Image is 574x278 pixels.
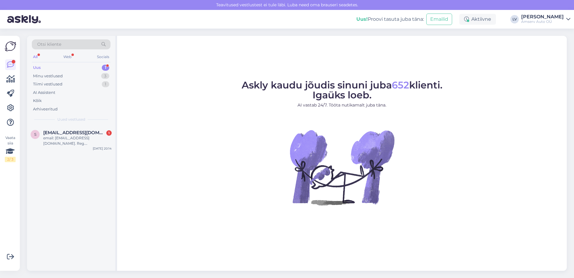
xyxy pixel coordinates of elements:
[521,19,564,24] div: Amserv Auto OÜ
[101,73,109,79] div: 3
[521,14,570,24] a: [PERSON_NAME]Amserv Auto OÜ
[43,135,112,146] div: email: [EMAIL_ADDRESS][DOMAIN_NAME]. Reg.[PERSON_NAME] 121GKS. Peetri esindus sobiks.
[33,81,62,87] div: Tiimi vestlused
[5,41,16,52] img: Askly Logo
[392,79,409,91] span: 652
[43,130,106,135] span: sandrapapp8@gmail.com
[37,41,61,48] span: Otsi kliente
[33,106,58,112] div: Arhiveeritud
[242,102,443,108] p: AI vastab 24/7. Tööta nutikamalt juba täna.
[459,14,496,25] div: Aktiivne
[356,16,424,23] div: Proovi tasuta juba täna:
[33,98,42,104] div: Kõik
[62,53,73,61] div: Web
[102,65,109,71] div: 1
[34,132,36,137] span: s
[5,135,16,162] div: Vaata siia
[426,14,452,25] button: Emailid
[102,81,109,87] div: 1
[510,15,519,23] div: LV
[96,53,110,61] div: Socials
[33,65,41,71] div: Uus
[242,79,443,101] span: Askly kaudu jõudis sinuni juba klienti. Igaüks loeb.
[57,117,85,122] span: Uued vestlused
[93,146,112,151] div: [DATE] 20:14
[521,14,564,19] div: [PERSON_NAME]
[106,130,112,136] div: 1
[32,53,39,61] div: All
[5,157,16,162] div: 2 / 3
[33,90,55,96] div: AI Assistent
[33,73,63,79] div: Minu vestlused
[288,113,396,221] img: No Chat active
[356,16,368,22] b: Uus!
